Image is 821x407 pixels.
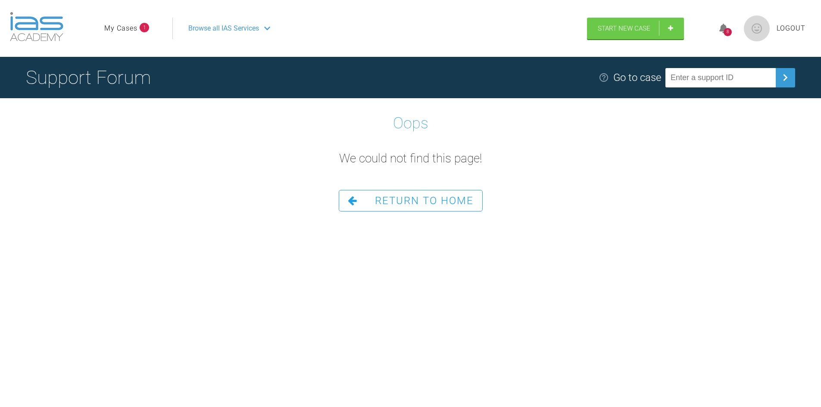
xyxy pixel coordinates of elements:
a: My Cases [104,23,137,34]
img: chevronRight.28bd32b0.svg [778,71,792,84]
a: Logout [777,23,805,34]
a: Start New Case [587,18,684,39]
span: Return To Home [375,195,474,207]
img: profile.png [744,16,770,41]
input: Enter a support ID [665,68,776,87]
h1: Oops [393,111,428,136]
span: Start New Case [598,25,650,32]
span: Browse all IAS Services [188,23,259,34]
a: Return To Home [339,190,483,211]
h2: We could not find this page! [339,149,482,168]
div: 8 [724,28,732,36]
img: logo-light.3e3ef733.png [10,12,63,41]
span: 1 [140,23,149,32]
img: help.e70b9f3d.svg [599,72,609,83]
h1: Support Forum [26,62,151,93]
div: Go to case [613,69,661,86]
